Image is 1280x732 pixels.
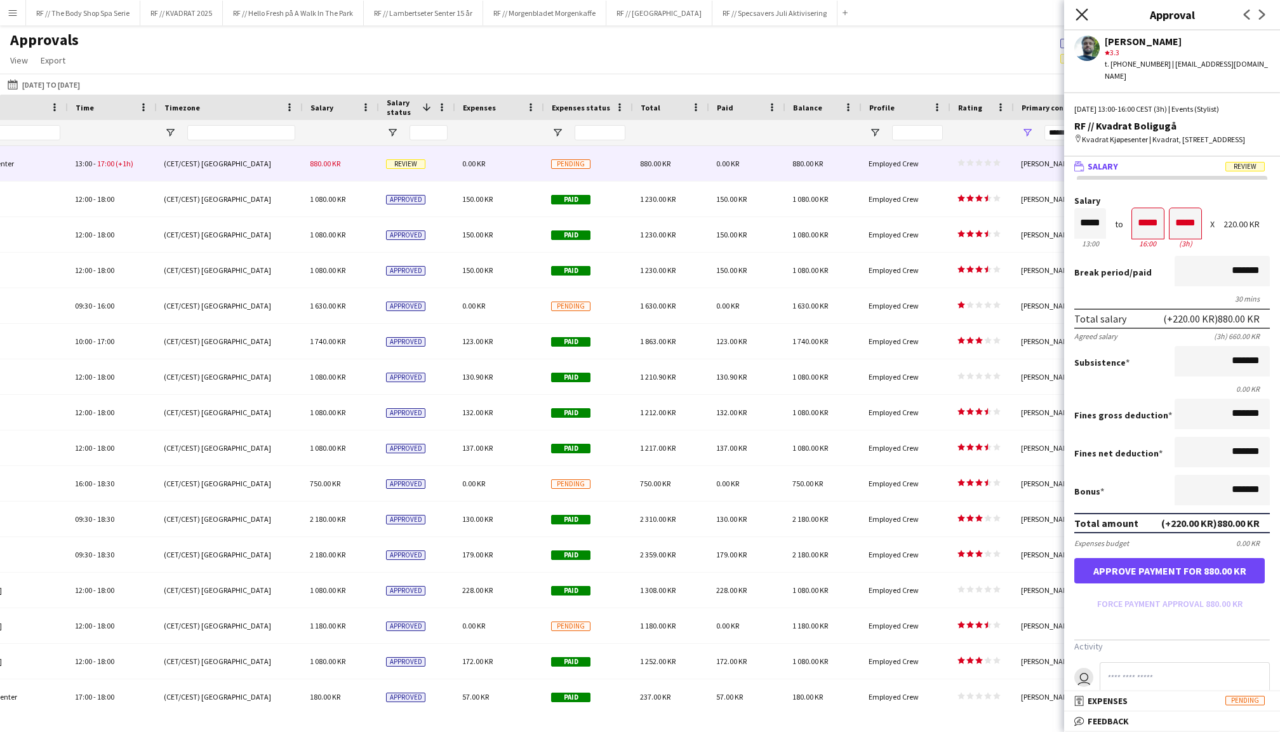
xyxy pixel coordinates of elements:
[156,217,302,252] div: (CET/CEST) [GEOGRAPHIC_DATA]
[552,127,563,138] button: Open Filter Menu
[716,372,747,382] span: 130.90 KR
[1074,448,1163,459] label: Fines net deduction
[551,586,590,596] span: Paid
[1013,537,1102,572] div: [PERSON_NAME]
[310,479,340,488] span: 750.00 KR
[462,230,493,239] span: 150.00 KR
[156,466,302,501] div: (CET/CEST) [GEOGRAPHIC_DATA]
[551,373,590,382] span: Paid
[640,230,676,239] span: 1 230.00 KR
[75,336,92,346] span: 10:00
[1013,466,1102,501] div: [PERSON_NAME]
[483,1,606,25] button: RF // Morgenbladet Morgenkaffe
[712,1,837,25] button: RF // Specsavers Juli Aktivisering
[97,479,114,488] span: 18:30
[551,230,590,240] span: Paid
[93,656,96,666] span: -
[1074,294,1270,303] div: 30 mins
[310,103,333,112] span: Salary
[869,408,919,417] span: Employed Crew
[75,479,92,488] span: 16:00
[156,324,302,359] div: (CET/CEST) [GEOGRAPHIC_DATA]
[75,194,92,204] span: 12:00
[93,372,96,382] span: -
[640,550,676,559] span: 2 359.00 KR
[716,336,747,346] span: 123.00 KR
[41,55,65,66] span: Export
[640,692,670,702] span: 237.00 KR
[1088,715,1129,727] span: Feedback
[640,443,676,453] span: 1 217.00 KR
[93,194,96,204] span: -
[93,159,96,168] span: -
[1013,644,1102,679] div: [PERSON_NAME]
[1013,288,1102,323] div: [PERSON_NAME]
[97,372,114,382] span: 18:00
[1223,220,1270,229] div: 220.00 KR
[869,443,919,453] span: Employed Crew
[1013,217,1102,252] div: [PERSON_NAME]
[310,408,345,417] span: 1 080.00 KR
[164,127,176,138] button: Open Filter Menu
[716,230,747,239] span: 150.00 KR
[551,337,590,347] span: Paid
[93,443,96,453] span: -
[156,288,302,323] div: (CET/CEST) [GEOGRAPHIC_DATA]
[75,621,92,630] span: 12:00
[156,573,302,608] div: (CET/CEST) [GEOGRAPHIC_DATA]
[156,253,302,288] div: (CET/CEST) [GEOGRAPHIC_DATA]
[792,372,828,382] span: 1 080.00 KR
[76,103,94,112] span: Time
[97,408,114,417] span: 18:00
[386,159,425,169] span: Review
[640,372,676,382] span: 1 210.90 KR
[223,1,364,25] button: RF // Hello Fresh på A Walk In The Park
[1074,486,1104,497] label: Bonus
[958,103,982,112] span: Rating
[386,479,425,489] span: Approved
[1013,679,1102,714] div: [PERSON_NAME]
[310,621,345,630] span: 1 180.00 KR
[1013,182,1102,216] div: [PERSON_NAME]
[1214,331,1270,341] div: (3h) 660.00 KR
[386,408,425,418] span: Approved
[310,372,345,382] span: 1 080.00 KR
[386,195,425,204] span: Approved
[310,443,345,453] span: 1 080.00 KR
[1105,58,1270,81] div: t. [PHONE_NUMBER] | [EMAIL_ADDRESS][DOMAIN_NAME]
[75,443,92,453] span: 12:00
[1074,538,1129,548] div: Expenses budget
[93,585,96,595] span: -
[1115,220,1123,229] div: to
[716,692,743,702] span: 57.00 KR
[93,336,96,346] span: -
[386,266,425,276] span: Approved
[93,230,96,239] span: -
[156,608,302,643] div: (CET/CEST) [GEOGRAPHIC_DATA]
[93,301,96,310] span: -
[187,125,295,140] input: Timezone Filter Input
[97,656,114,666] span: 18:00
[387,127,398,138] button: Open Filter Menu
[93,408,96,417] span: -
[1013,502,1102,536] div: [PERSON_NAME]
[792,692,823,702] span: 180.00 KR
[1105,36,1270,47] div: [PERSON_NAME]
[792,301,828,310] span: 1 630.00 KR
[164,103,200,112] span: Timezone
[869,372,919,382] span: Employed Crew
[75,301,92,310] span: 09:30
[310,265,345,275] span: 1 080.00 KR
[551,444,590,453] span: Paid
[156,395,302,430] div: (CET/CEST) [GEOGRAPHIC_DATA]
[386,373,425,382] span: Approved
[640,301,676,310] span: 1 630.00 KR
[1132,239,1164,248] div: 16:00
[1161,517,1260,529] div: (+220.00 KR) 880.00 KR
[75,656,92,666] span: 12:00
[462,656,493,666] span: 172.00 KR
[551,408,590,418] span: Paid
[551,657,590,667] span: Paid
[97,159,114,168] span: 17:00
[93,621,96,630] span: -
